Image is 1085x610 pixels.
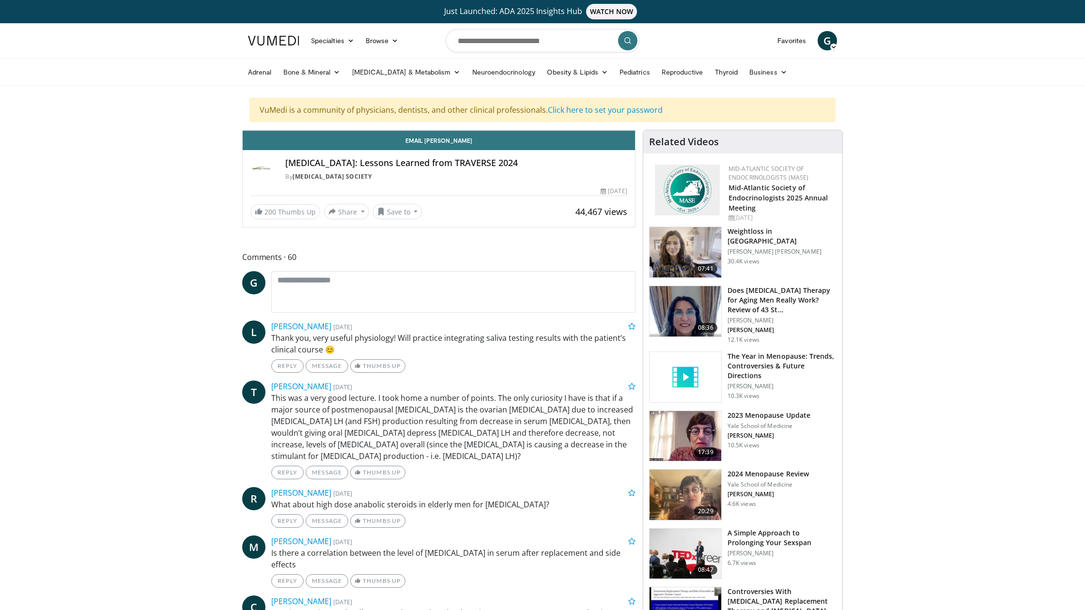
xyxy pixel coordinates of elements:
[650,529,721,579] img: c4bd4661-e278-4c34-863c-57c104f39734.150x105_q85_crop-smart_upscale.jpg
[285,158,627,168] h4: [MEDICAL_DATA]: Lessons Learned from TRAVERSE 2024
[728,382,837,390] p: [PERSON_NAME]
[350,514,405,528] a: Thumbs Up
[333,322,352,331] small: [DATE]
[446,29,639,52] input: Search topics, interventions
[656,62,709,82] a: Reproductive
[333,489,352,498] small: [DATE]
[271,499,635,510] p: What about high dose anabolic steroids in elderly men for [MEDICAL_DATA]?
[655,165,720,215] img: f382488c-070d-4809-84b7-f09b370f5972.png.150x105_q85_autocrop_double_scale_upscale_version-0.2.png
[728,490,809,498] p: [PERSON_NAME]
[360,31,404,50] a: Browse
[728,469,809,479] h3: 2024 Menopause Review
[271,332,635,355] p: Thank you, very useful physiology! Will practice integrating saliva testing results with the pati...
[694,565,717,575] span: 08:47
[333,537,352,546] small: [DATE]
[250,158,274,181] img: Androgen Society
[249,98,836,122] div: VuMedi is a community of physicians, dentists, and other clinical professionals.
[744,62,793,82] a: Business
[694,447,717,457] span: 17:39
[264,207,276,216] span: 200
[285,172,627,181] div: By
[271,488,331,498] a: [PERSON_NAME]
[350,574,405,588] a: Thumbs Up
[649,351,837,403] a: The Year in Menopause: Trends, Controversies & Future Directions [PERSON_NAME] 10.3K views
[728,227,837,246] h3: Weightloss in [GEOGRAPHIC_DATA]
[242,487,265,510] a: R
[728,326,837,334] p: [PERSON_NAME]
[728,213,835,222] div: [DATE]
[306,466,348,479] a: Message
[293,172,372,181] a: [MEDICAL_DATA] Society
[271,547,635,570] p: Is there a correlation between the level of [MEDICAL_DATA] in serum after replacement and side ef...
[728,549,837,557] p: [PERSON_NAME]
[728,336,759,344] p: 12.1K views
[271,466,304,479] a: Reply
[333,382,352,391] small: [DATE]
[586,4,637,19] span: WATCH NOW
[614,62,656,82] a: Pediatrics
[271,321,331,332] a: [PERSON_NAME]
[306,514,348,528] a: Message
[728,500,756,508] p: 4.6K views
[728,351,837,381] h3: The Year in Menopause: Trends, Controversies & Future Directions
[709,62,744,82] a: Thyroid
[649,286,837,344] a: 08:36 Does [MEDICAL_DATA] Therapy for Aging Men Really Work? Review of 43 St… [PERSON_NAME] [PERS...
[242,62,278,82] a: Adrenal
[728,559,756,567] p: 6.7K views
[728,528,837,548] h3: A Simple Approach to Prolonging Your Sexspan
[271,536,331,547] a: [PERSON_NAME]
[373,204,422,219] button: Save to
[242,271,265,294] a: G
[242,251,635,263] span: Comments 60
[649,528,837,579] a: 08:47 A Simple Approach to Prolonging Your Sexspan [PERSON_NAME] 6.7K views
[772,31,812,50] a: Favorites
[649,136,719,148] h4: Related Videos
[333,597,352,606] small: [DATE]
[650,352,721,402] img: video_placeholder_short.svg
[728,258,759,265] p: 30.4K views
[242,535,265,559] span: M
[306,574,348,588] a: Message
[271,596,331,607] a: [PERSON_NAME]
[728,183,828,213] a: Mid-Atlantic Society of Endocrinologists 2025 Annual Meeting
[650,411,721,461] img: 1b7e2ecf-010f-4a61-8cdc-5c411c26c8d3.150x105_q85_crop-smart_upscale.jpg
[728,286,837,315] h3: Does [MEDICAL_DATA] Therapy for Aging Men Really Work? Review of 43 St…
[278,62,346,82] a: Bone & Mineral
[601,187,627,196] div: [DATE]
[694,323,717,333] span: 08:36
[650,227,721,277] img: 9983fed1-7565-45be-8934-aef1103ce6e2.150x105_q85_crop-smart_upscale.jpg
[728,411,810,420] h3: 2023 Menopause Update
[650,286,721,336] img: 1fb63f24-3a49-41d9-af93-8ce49bfb7a73.png.150x105_q85_crop-smart_upscale.png
[694,506,717,516] span: 20:29
[242,381,265,404] a: T
[818,31,837,50] span: G
[271,381,331,392] a: [PERSON_NAME]
[249,4,836,19] a: Just Launched: ADA 2025 Insights HubWATCH NOW
[324,204,369,219] button: Share
[728,422,810,430] p: Yale School of Medicine
[541,62,614,82] a: Obesity & Lipids
[243,131,635,150] a: Email [PERSON_NAME]
[650,470,721,520] img: 692f135d-47bd-4f7e-b54d-786d036e68d3.150x105_q85_crop-smart_upscale.jpg
[728,432,810,440] p: [PERSON_NAME]
[728,317,837,324] p: [PERSON_NAME]
[649,469,837,520] a: 20:29 2024 Menopause Review Yale School of Medicine [PERSON_NAME] 4.6K views
[346,62,466,82] a: [MEDICAL_DATA] & Metabolism
[728,481,809,488] p: Yale School of Medicine
[243,130,635,131] video-js: Video Player
[575,206,627,217] span: 44,467 views
[728,392,759,400] p: 10.3K views
[271,392,635,462] p: This was a very good lecture. I took home a number of points. The only curiosity I have is that i...
[728,165,809,182] a: Mid-Atlantic Society of Endocrinologists (MASE)
[248,36,299,46] img: VuMedi Logo
[306,359,348,373] a: Message
[649,411,837,462] a: 17:39 2023 Menopause Update Yale School of Medicine [PERSON_NAME] 10.5K views
[548,105,663,115] a: Click here to set your password
[466,62,541,82] a: Neuroendocrinology
[694,264,717,274] span: 07:41
[242,320,265,344] a: L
